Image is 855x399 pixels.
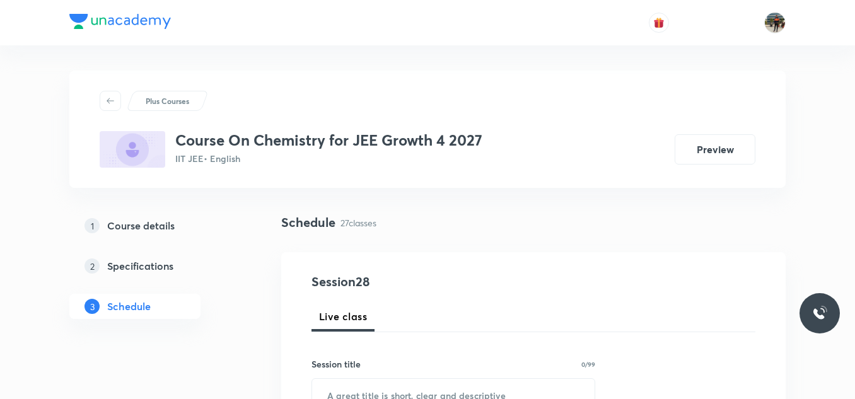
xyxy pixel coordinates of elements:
h4: Session 28 [311,272,542,291]
h5: Course details [107,218,175,233]
h4: Schedule [281,213,335,232]
p: 0/99 [581,361,595,367]
a: Company Logo [69,14,171,32]
p: 2 [84,258,100,274]
span: Live class [319,309,367,324]
img: Company Logo [69,14,171,29]
p: 1 [84,218,100,233]
a: 2Specifications [69,253,241,279]
p: IIT JEE • English [175,152,482,165]
img: ttu [812,306,827,321]
h3: Course On Chemistry for JEE Growth 4 2027 [175,131,482,149]
h5: Schedule [107,299,151,314]
p: 3 [84,299,100,314]
p: 27 classes [340,216,376,229]
img: 88D8E891-2304-4B3D-B4A2-359CFEF8BC5A_plus.png [100,131,165,168]
button: Preview [675,134,755,165]
p: Plus Courses [146,95,189,107]
h5: Specifications [107,258,173,274]
img: avatar [653,17,665,28]
button: avatar [649,13,669,33]
h6: Session title [311,357,361,371]
a: 1Course details [69,213,241,238]
img: Shrikanth Reddy [764,12,786,33]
